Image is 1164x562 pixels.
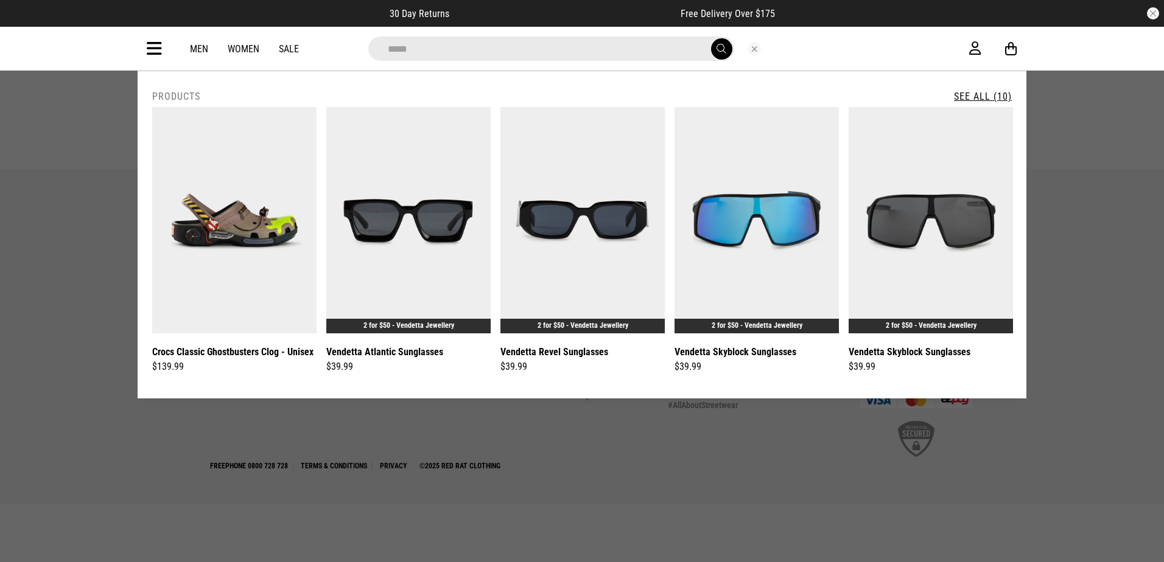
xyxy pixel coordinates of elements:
[681,8,775,19] span: Free Delivery Over $175
[326,344,443,359] a: Vendetta Atlantic Sunglasses
[675,359,839,374] div: $39.99
[849,107,1013,333] img: Vendetta Skyblock Sunglasses in Black
[675,107,839,333] img: Vendetta Skyblock Sunglasses in Black
[675,344,796,359] a: Vendetta Skyblock Sunglasses
[152,359,317,374] div: $139.99
[712,321,802,330] a: 2 for $50 - Vendetta Jewellery
[500,344,608,359] a: Vendetta Revel Sunglasses
[390,8,449,19] span: 30 Day Returns
[849,344,970,359] a: Vendetta Skyblock Sunglasses
[500,107,665,333] img: Vendetta Revel Sunglasses in Black
[500,359,665,374] div: $39.99
[886,321,976,330] a: 2 for $50 - Vendetta Jewellery
[748,42,761,55] button: Close search
[279,43,299,55] a: Sale
[326,107,491,333] img: Vendetta Atlantic Sunglasses in Black
[474,7,656,19] iframe: Customer reviews powered by Trustpilot
[10,5,46,41] button: Open LiveChat chat widget
[152,107,317,333] img: Crocs Classic Ghostbusters Clog - Unisex in Multi
[228,43,259,55] a: Women
[363,321,454,330] a: 2 for $50 - Vendetta Jewellery
[152,344,314,359] a: Crocs Classic Ghostbusters Clog - Unisex
[190,43,208,55] a: Men
[849,359,1013,374] div: $39.99
[538,321,628,330] a: 2 for $50 - Vendetta Jewellery
[954,91,1012,102] a: See All (10)
[326,359,491,374] div: $39.99
[152,91,200,102] h2: Products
